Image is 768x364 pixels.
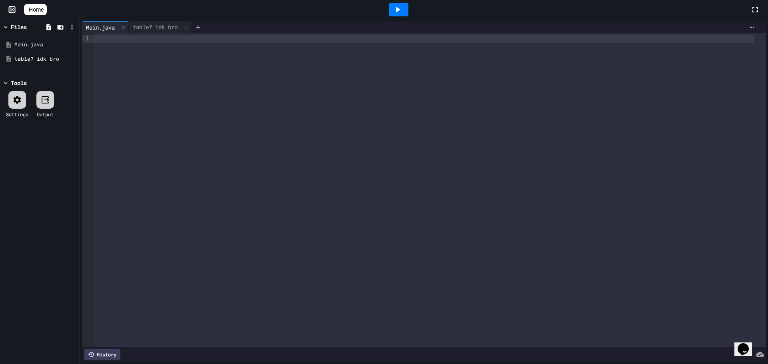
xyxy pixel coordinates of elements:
div: Main.java [82,21,129,33]
iframe: chat widget [734,332,760,356]
a: Home [24,4,47,15]
span: Home [29,6,44,14]
div: Main.java [82,23,119,32]
div: 1 [82,35,90,43]
div: Output [37,111,54,118]
div: Files [11,23,27,31]
div: Main.java [14,41,77,49]
div: table? idk bro [129,23,182,31]
div: Tools [11,79,27,87]
div: History [84,349,120,360]
div: table? idk bro [129,21,192,33]
div: Settings [6,111,28,118]
div: table? idk bro [14,55,77,63]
